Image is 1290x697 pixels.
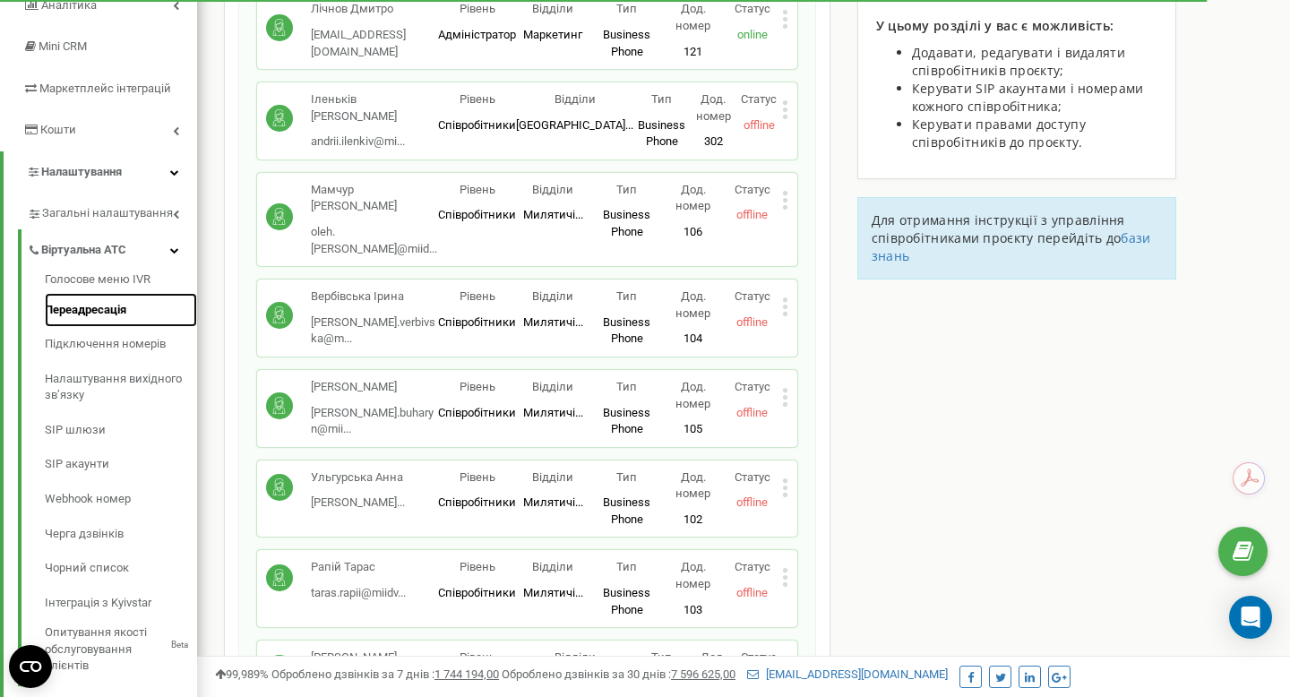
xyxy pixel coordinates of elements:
[311,134,405,148] span: andrii.ilenkiv@mi...
[39,39,87,53] span: Mini CRM
[675,380,710,410] span: Дод. номер
[744,118,775,132] span: offline
[460,650,495,664] span: Рівень
[747,667,948,681] a: [EMAIL_ADDRESS][DOMAIN_NAME]
[438,28,516,41] span: Адміністратор
[616,560,637,573] span: Тип
[616,470,637,484] span: Тип
[735,560,770,573] span: Статус
[45,482,197,517] a: Webhook номер
[45,293,197,328] a: Переадресація
[555,650,596,664] span: Відділи
[912,116,1086,151] span: Керувати правами доступу співробітників до проєкту.
[45,620,197,675] a: Опитування якості обслуговування клієнтівBeta
[616,380,637,393] span: Тип
[460,92,495,106] span: Рівень
[736,406,768,419] span: offline
[736,208,768,221] span: offline
[737,28,768,41] span: online
[741,92,777,106] span: Статус
[736,495,768,509] span: offline
[438,118,516,132] span: Співробітники
[438,586,516,599] span: Співробітники
[311,225,437,255] span: oleh.[PERSON_NAME]@miid...
[311,469,405,486] p: Ульгурська Анна
[311,379,438,396] p: [PERSON_NAME]
[603,315,650,346] span: Business Phone
[1229,596,1272,639] div: Open Intercom Messenger
[876,17,1114,34] span: У цьому розділі у вас є можливість:
[872,211,1125,246] span: Для отримання інструкції з управління співробітниками проєкту перейдіть до
[912,80,1144,115] span: Керувати SIP акаунтами і номерами кожного співробітника;
[603,208,650,238] span: Business Phone
[40,123,76,136] span: Кошти
[311,559,406,576] p: Рапій Тарас
[675,2,710,32] span: Дод. номер
[735,289,770,303] span: Статус
[45,271,197,293] a: Голосове меню IVR
[664,224,723,241] p: 106
[675,183,710,213] span: Дод. номер
[532,470,573,484] span: Відділи
[532,560,573,573] span: Відділи
[438,315,516,329] span: Співробітники
[311,406,434,436] span: [PERSON_NAME].buharyn@mii...
[671,667,735,681] u: 7 596 625,00
[675,289,710,320] span: Дод. номер
[523,586,583,599] span: Милятичі ...
[460,183,495,196] span: Рівень
[311,182,438,215] p: Мамчур [PERSON_NAME]
[675,560,710,590] span: Дод. номер
[735,470,770,484] span: Статус
[532,289,573,303] span: Відділи
[651,92,672,106] span: Тип
[603,586,650,616] span: Business Phone
[603,495,650,526] span: Business Phone
[523,315,583,329] span: Милятичі ...
[735,2,770,15] span: Статус
[502,667,735,681] span: Оброблено дзвінків за 30 днів :
[741,650,777,664] span: Статус
[41,242,126,259] span: Віртуальна АТС
[311,1,438,18] p: Лічнов Дмитро
[460,470,495,484] span: Рівень
[651,650,672,664] span: Тип
[735,183,770,196] span: Статус
[736,586,768,599] span: offline
[664,602,723,619] p: 103
[41,165,122,178] span: Налаштування
[616,2,637,15] span: Тип
[45,517,197,552] a: Черга дзвінків
[664,512,723,529] p: 102
[460,380,495,393] span: Рівень
[638,118,685,149] span: Business Phone
[603,28,650,58] span: Business Phone
[523,28,582,41] span: Маркетинг
[45,447,197,482] a: SIP акаунти
[523,495,583,509] span: Милятичі ...
[27,193,197,229] a: Загальні налаштування
[27,229,197,266] a: Віртуальна АТС
[438,208,516,221] span: Співробітники
[215,667,269,681] span: 99,989%
[664,44,723,61] p: 121
[4,151,197,194] a: Налаштування
[45,362,197,413] a: Налаштування вихідного зв’язку
[872,229,1151,264] a: бази знань
[311,650,413,667] p: [PERSON_NAME]
[42,205,173,222] span: Загальні налаштування
[39,82,171,95] span: Маркетплейс інтеграцій
[736,315,768,329] span: offline
[45,413,197,448] a: SIP шлюзи
[616,183,637,196] span: Тип
[9,645,52,688] button: Open CMP widget
[616,289,637,303] span: Тип
[523,406,583,419] span: Милятичі ...
[311,288,438,305] p: Вербівська Ірина
[516,118,633,132] span: [GEOGRAPHIC_DATA] ...
[45,327,197,362] a: Підключення номерів
[912,44,1125,79] span: Додавати, редагувати і видаляти співробітників проєкту;
[438,406,516,419] span: Співробітники
[311,315,435,346] span: [PERSON_NAME].verbivska@m...
[438,495,516,509] span: Співробітники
